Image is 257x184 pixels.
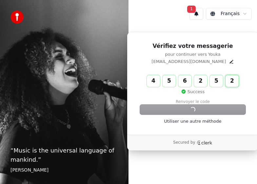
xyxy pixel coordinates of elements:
p: pour continuer vers Youka [140,51,246,57]
img: youka [10,10,24,24]
footer: [PERSON_NAME] [10,167,118,174]
p: Secured by [173,140,195,145]
p: [EMAIL_ADDRESS][DOMAIN_NAME] [151,59,226,65]
p: “ Music is the universal language of mankind. ” [10,146,118,164]
button: 1 [189,8,203,20]
input: Enter verification code [147,75,252,87]
a: Utiliser une autre méthode [164,118,222,124]
a: Clerk logo [197,140,212,145]
h1: Vérifiez votre messagerie [140,42,246,50]
p: Success [181,89,205,95]
span: 1 [187,6,196,13]
button: Edit [229,59,234,64]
